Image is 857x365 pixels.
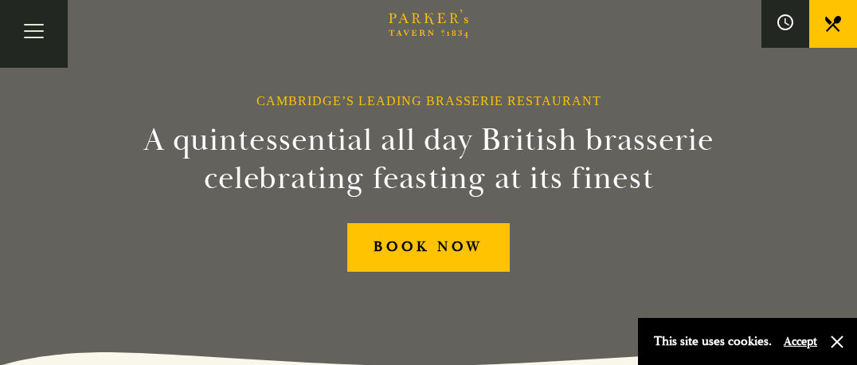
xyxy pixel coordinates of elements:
p: This site uses cookies. [654,330,772,353]
a: BOOK NOW [347,223,510,272]
h2: A quintessential all day British brasserie celebrating feasting at its finest [129,121,728,198]
h1: Cambridge’s Leading Brasserie Restaurant [256,93,601,108]
button: Close and accept [829,334,845,350]
button: Accept [784,334,817,349]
